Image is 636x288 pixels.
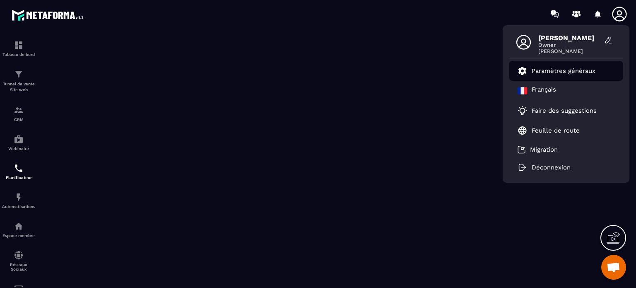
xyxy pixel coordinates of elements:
a: Migration [518,145,558,154]
img: social-network [14,250,24,260]
p: Paramètres généraux [532,67,595,75]
a: Paramètres généraux [518,66,595,76]
span: [PERSON_NAME] [538,48,600,54]
a: formationformationTableau de bord [2,34,35,63]
a: formationformationTunnel de vente Site web [2,63,35,99]
a: automationsautomationsEspace membre [2,215,35,244]
p: Webinaire [2,146,35,151]
div: Ouvrir le chat [601,255,626,280]
p: Faire des suggestions [532,107,597,114]
img: automations [14,134,24,144]
a: Faire des suggestions [518,106,605,116]
img: scheduler [14,163,24,173]
a: automationsautomationsWebinaire [2,128,35,157]
img: formation [14,69,24,79]
p: Tunnel de vente Site web [2,81,35,93]
p: Feuille de route [532,127,580,134]
a: Feuille de route [518,126,580,136]
a: automationsautomationsAutomatisations [2,186,35,215]
p: Français [532,86,556,96]
img: automations [14,221,24,231]
p: Migration [530,146,558,153]
p: Tableau de bord [2,52,35,57]
img: automations [14,192,24,202]
a: formationformationCRM [2,99,35,128]
a: social-networksocial-networkRéseaux Sociaux [2,244,35,278]
p: Planificateur [2,175,35,180]
a: schedulerschedulerPlanificateur [2,157,35,186]
img: formation [14,40,24,50]
img: logo [12,7,86,23]
span: Owner [538,42,600,48]
span: [PERSON_NAME] [538,34,600,42]
p: Espace membre [2,233,35,238]
img: formation [14,105,24,115]
p: CRM [2,117,35,122]
p: Déconnexion [532,164,571,171]
p: Automatisations [2,204,35,209]
p: Réseaux Sociaux [2,262,35,271]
